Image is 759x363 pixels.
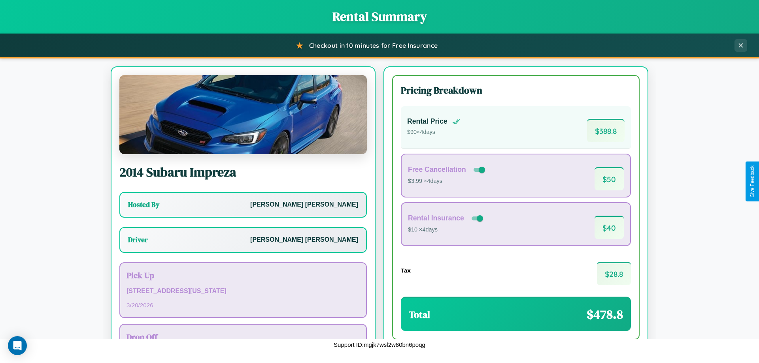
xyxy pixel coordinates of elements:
[408,166,466,174] h4: Free Cancellation
[407,117,447,126] h4: Rental Price
[128,235,148,245] h3: Driver
[409,308,430,321] h3: Total
[119,164,367,181] h2: 2014 Subaru Impreza
[408,225,485,235] p: $10 × 4 days
[334,339,425,350] p: Support ID: mgjk7wsl2w80bn6poqg
[126,269,360,281] h3: Pick Up
[309,41,438,49] span: Checkout in 10 minutes for Free Insurance
[408,214,464,222] h4: Rental Insurance
[587,306,623,323] span: $ 478.8
[408,176,487,186] p: $3.99 × 4 days
[750,166,755,197] div: Give Feedback
[401,267,411,274] h4: Tax
[587,119,625,142] span: $ 388.8
[8,8,751,25] h1: Rental Summary
[126,331,360,342] h3: Drop Off
[126,300,360,310] p: 3 / 20 / 2026
[119,75,367,154] img: Subaru Impreza
[407,127,460,137] p: $ 90 × 4 days
[128,200,159,209] h3: Hosted By
[126,286,360,297] p: [STREET_ADDRESS][US_STATE]
[595,216,624,239] span: $ 40
[8,336,27,355] div: Open Intercom Messenger
[401,84,631,97] h3: Pricing Breakdown
[597,262,631,285] span: $ 28.8
[250,234,358,246] p: [PERSON_NAME] [PERSON_NAME]
[595,167,624,190] span: $ 50
[250,199,358,211] p: [PERSON_NAME] [PERSON_NAME]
